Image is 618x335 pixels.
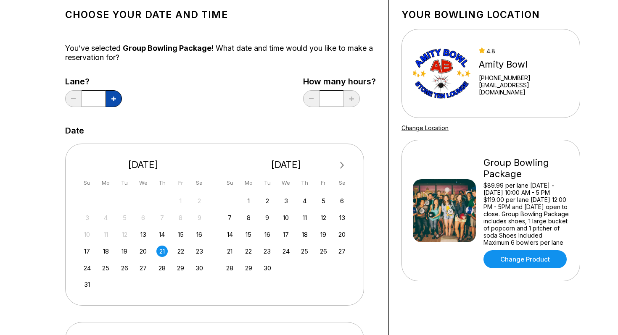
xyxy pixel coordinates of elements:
div: Choose Wednesday, September 17th, 2025 [280,229,292,240]
div: Choose Monday, September 8th, 2025 [243,212,254,223]
div: Choose Sunday, August 31st, 2025 [82,279,93,290]
div: Choose Wednesday, August 20th, 2025 [137,246,149,257]
img: Amity Bowl [413,42,471,105]
div: Choose Saturday, September 13th, 2025 [336,212,348,223]
div: Choose Thursday, August 14th, 2025 [156,229,168,240]
div: Choose Wednesday, September 24th, 2025 [280,246,292,257]
div: Sa [336,177,348,188]
div: Choose Friday, September 12th, 2025 [318,212,329,223]
div: Choose Friday, September 19th, 2025 [318,229,329,240]
div: Choose Saturday, August 23rd, 2025 [194,246,205,257]
div: Choose Monday, September 15th, 2025 [243,229,254,240]
div: Choose Thursday, September 11th, 2025 [299,212,310,223]
div: Choose Wednesday, August 13th, 2025 [137,229,149,240]
div: Choose Sunday, September 21st, 2025 [224,246,235,257]
div: Choose Tuesday, September 2nd, 2025 [261,195,273,207]
div: Mo [100,177,111,188]
div: Choose Thursday, August 28th, 2025 [156,262,168,274]
div: Not available Thursday, August 7th, 2025 [156,212,168,223]
div: Choose Monday, August 18th, 2025 [100,246,111,257]
div: month 2025-08 [80,194,206,291]
div: Not available Saturday, August 9th, 2025 [194,212,205,223]
div: Choose Thursday, September 18th, 2025 [299,229,310,240]
div: Not available Sunday, August 3rd, 2025 [82,212,93,223]
div: Choose Wednesday, September 3rd, 2025 [280,195,292,207]
div: Choose Friday, August 15th, 2025 [175,229,186,240]
div: Choose Sunday, September 28th, 2025 [224,262,235,274]
div: Choose Tuesday, September 30th, 2025 [261,262,273,274]
div: Fr [175,177,186,188]
div: Choose Tuesday, August 26th, 2025 [119,262,130,274]
div: Not available Monday, August 4th, 2025 [100,212,111,223]
a: Change Product [483,250,567,268]
div: Sa [194,177,205,188]
div: [DATE] [78,159,209,170]
div: We [137,177,149,188]
div: Fr [318,177,329,188]
label: How many hours? [303,77,376,86]
button: Next Month [335,159,349,172]
h1: Your bowling location [401,9,580,21]
div: Choose Sunday, August 17th, 2025 [82,246,93,257]
label: Lane? [65,77,122,86]
div: Choose Tuesday, September 16th, 2025 [261,229,273,240]
a: [EMAIL_ADDRESS][DOMAIN_NAME] [479,81,569,96]
div: Choose Saturday, August 16th, 2025 [194,229,205,240]
label: Date [65,126,84,135]
div: Choose Sunday, September 14th, 2025 [224,229,235,240]
h1: Choose your Date and time [65,9,376,21]
div: Choose Thursday, September 25th, 2025 [299,246,310,257]
div: Choose Tuesday, August 19th, 2025 [119,246,130,257]
div: Mo [243,177,254,188]
div: Choose Friday, August 22nd, 2025 [175,246,186,257]
div: Choose Monday, September 1st, 2025 [243,195,254,207]
div: Not available Sunday, August 10th, 2025 [82,229,93,240]
div: [DATE] [221,159,351,170]
div: Not available Monday, August 11th, 2025 [100,229,111,240]
span: Group Bowling Package [123,44,211,52]
div: Choose Saturday, September 27th, 2025 [336,246,348,257]
div: We [280,177,292,188]
div: Not available Friday, August 8th, 2025 [175,212,186,223]
div: Choose Sunday, August 24th, 2025 [82,262,93,274]
div: Not available Wednesday, August 6th, 2025 [137,212,149,223]
div: Not available Friday, August 1st, 2025 [175,195,186,207]
div: Choose Wednesday, September 10th, 2025 [280,212,292,223]
div: Su [224,177,235,188]
a: Change Location [401,124,449,131]
div: Choose Friday, August 29th, 2025 [175,262,186,274]
div: You’ve selected ! What date and time would you like to make a reservation for? [65,44,376,62]
div: Not available Saturday, August 2nd, 2025 [194,195,205,207]
div: $89.99 per lane [DATE] - [DATE] 10:00 AM - 5 PM $119.00 per lane [DATE] 12:00 PM - 5PM and [DATE]... [483,182,569,246]
img: Group Bowling Package [413,179,476,242]
div: Choose Monday, September 22nd, 2025 [243,246,254,257]
div: Su [82,177,93,188]
div: Group Bowling Package [483,157,569,180]
div: Choose Tuesday, September 9th, 2025 [261,212,273,223]
div: Choose Monday, August 25th, 2025 [100,262,111,274]
div: 4.8 [479,47,569,55]
div: [PHONE_NUMBER] [479,74,569,81]
div: month 2025-09 [223,194,349,274]
div: Amity Bowl [479,59,569,70]
div: Choose Monday, September 29th, 2025 [243,262,254,274]
div: Th [299,177,310,188]
div: Choose Friday, September 5th, 2025 [318,195,329,207]
div: Choose Sunday, September 7th, 2025 [224,212,235,223]
div: Choose Saturday, September 20th, 2025 [336,229,348,240]
div: Choose Tuesday, September 23rd, 2025 [261,246,273,257]
div: Choose Thursday, September 4th, 2025 [299,195,310,207]
div: Choose Saturday, September 6th, 2025 [336,195,348,207]
div: Tu [119,177,130,188]
div: Choose Wednesday, August 27th, 2025 [137,262,149,274]
div: Choose Friday, September 26th, 2025 [318,246,329,257]
div: Not available Tuesday, August 12th, 2025 [119,229,130,240]
div: Tu [261,177,273,188]
div: Choose Thursday, August 21st, 2025 [156,246,168,257]
div: Th [156,177,168,188]
div: Not available Tuesday, August 5th, 2025 [119,212,130,223]
div: Choose Saturday, August 30th, 2025 [194,262,205,274]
